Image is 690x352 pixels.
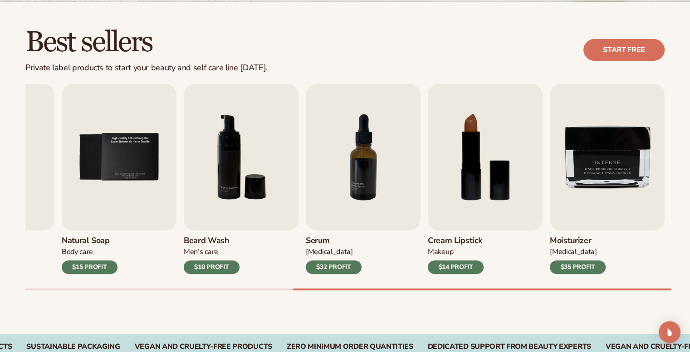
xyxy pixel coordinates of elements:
[135,342,272,351] div: VEGAN AND CRUELTY-FREE PRODUCTS
[184,84,299,274] a: 6 / 9
[25,63,268,73] div: Private label products to start your beauty and self care line [DATE].
[550,247,606,257] div: [MEDICAL_DATA]
[25,27,268,58] h2: Best sellers
[550,236,606,246] h3: Moisturizer
[306,260,362,274] div: $32 PROFIT
[428,342,591,351] div: DEDICATED SUPPORT FROM BEAUTY EXPERTS
[62,247,117,257] div: Body Care
[659,321,680,343] div: Open Intercom Messenger
[26,342,120,351] div: SUSTAINABLE PACKAGING
[62,236,117,246] h3: Natural Soap
[287,342,413,351] div: ZERO MINIMUM ORDER QUANTITIES
[428,260,484,274] div: $14 PROFIT
[550,84,665,274] a: 9 / 9
[306,247,362,257] div: [MEDICAL_DATA]
[428,84,543,274] a: 8 / 9
[184,236,240,246] h3: Beard Wash
[306,84,421,274] a: 7 / 9
[62,84,176,274] a: 5 / 9
[550,260,606,274] div: $35 PROFIT
[428,247,484,257] div: Makeup
[184,260,240,274] div: $10 PROFIT
[428,236,484,246] h3: Cream Lipstick
[184,247,240,257] div: Men’s Care
[62,260,117,274] div: $15 PROFIT
[583,39,665,61] a: Start free
[306,236,362,246] h3: Serum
